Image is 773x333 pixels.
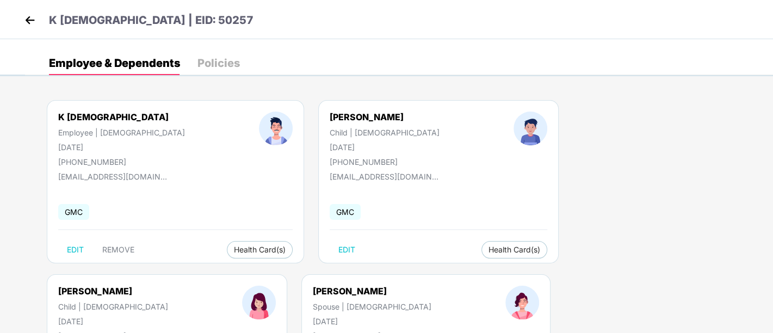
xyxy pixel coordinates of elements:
[313,317,431,326] div: [DATE]
[313,302,431,311] div: Spouse | [DEMOGRAPHIC_DATA]
[481,241,547,258] button: Health Card(s)
[58,112,185,122] div: K [DEMOGRAPHIC_DATA]
[22,12,38,28] img: back
[58,317,168,326] div: [DATE]
[330,143,440,152] div: [DATE]
[67,245,84,254] span: EDIT
[58,128,185,137] div: Employee | [DEMOGRAPHIC_DATA]
[49,12,253,29] p: K [DEMOGRAPHIC_DATA] | EID: 50257
[197,58,240,69] div: Policies
[58,241,92,258] button: EDIT
[330,241,364,258] button: EDIT
[94,241,143,258] button: REMOVE
[313,286,431,297] div: [PERSON_NAME]
[58,157,185,166] div: [PHONE_NUMBER]
[58,286,168,297] div: [PERSON_NAME]
[338,245,355,254] span: EDIT
[102,245,134,254] span: REMOVE
[514,112,547,145] img: profileImage
[58,302,168,311] div: Child | [DEMOGRAPHIC_DATA]
[58,204,89,220] span: GMC
[488,247,540,252] span: Health Card(s)
[330,112,440,122] div: [PERSON_NAME]
[242,286,276,319] img: profileImage
[58,143,185,152] div: [DATE]
[58,172,167,181] div: [EMAIL_ADDRESS][DOMAIN_NAME]
[330,204,361,220] span: GMC
[330,172,438,181] div: [EMAIL_ADDRESS][DOMAIN_NAME]
[234,247,286,252] span: Health Card(s)
[227,241,293,258] button: Health Card(s)
[330,128,440,137] div: Child | [DEMOGRAPHIC_DATA]
[505,286,539,319] img: profileImage
[259,112,293,145] img: profileImage
[49,58,180,69] div: Employee & Dependents
[330,157,440,166] div: [PHONE_NUMBER]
